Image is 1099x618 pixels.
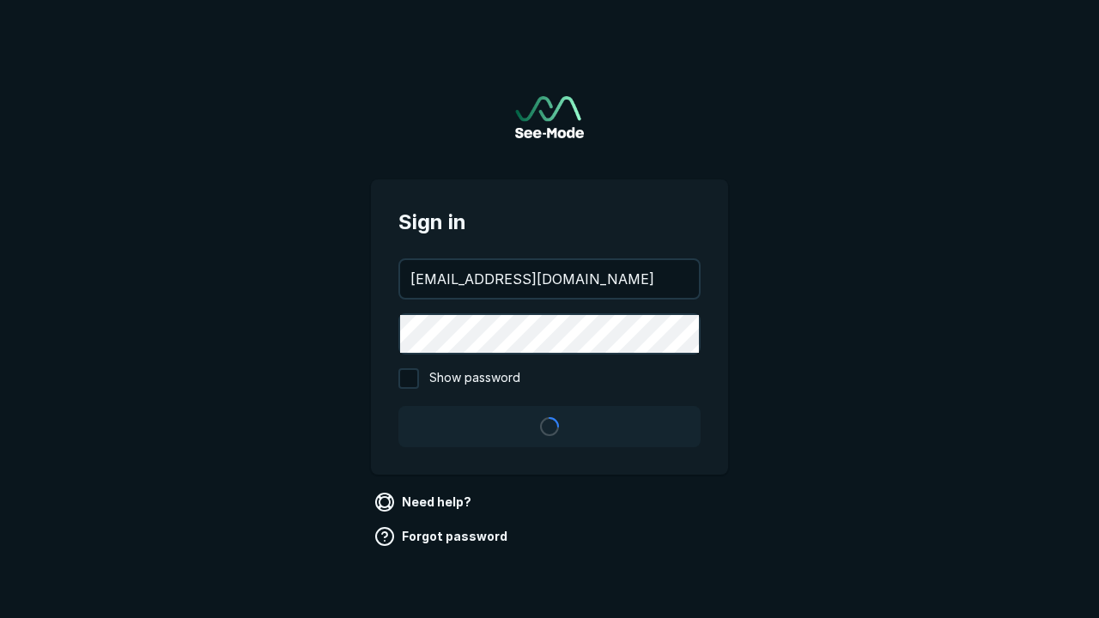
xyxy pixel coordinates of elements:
a: Forgot password [371,523,514,550]
a: Go to sign in [515,96,584,138]
img: See-Mode Logo [515,96,584,138]
span: Sign in [398,207,701,238]
a: Need help? [371,488,478,516]
span: Show password [429,368,520,389]
input: your@email.com [400,260,699,298]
